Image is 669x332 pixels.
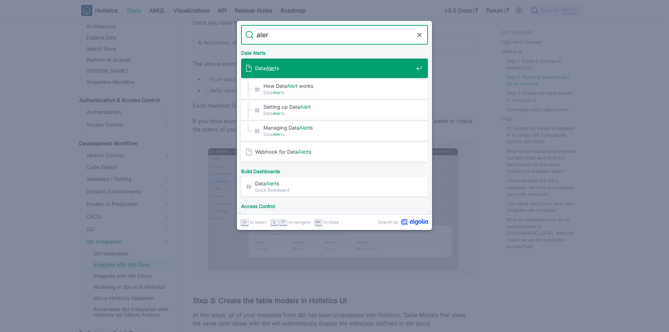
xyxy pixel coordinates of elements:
svg: Enter key [242,219,247,225]
div: Build Dashboards [240,163,429,177]
svg: Algolia [401,219,428,225]
a: Setting up DataAlert​DataAlerts [241,100,428,120]
span: Webhook for Data ts [255,148,413,155]
span: to navigate [289,219,310,225]
div: Access Control [240,198,429,212]
span: Data ts [255,65,413,71]
mark: Aler [266,65,275,71]
span: Data ts [263,110,413,117]
a: DataAlerts [241,59,428,78]
mark: Aler [273,111,281,116]
span: Setting up Data t​ [263,103,413,110]
mark: Aler [299,125,308,131]
span: Data ts [255,180,413,187]
mark: Aler [287,83,296,89]
span: to close [324,219,339,225]
span: How Data t works​ [263,83,413,89]
mark: Aler [298,149,307,155]
mark: Aler [266,180,275,186]
a: CRUD DataAlertsUser Roles [241,212,428,231]
button: Clear the query [415,31,424,39]
div: Data Alerts [240,45,429,59]
a: DataAlertsQuick Dashboard [241,177,428,196]
a: Webhook for DataAlerts [241,142,428,162]
mark: Aler [273,132,281,137]
a: Managing DataAlerts​DataAlerts [241,121,428,141]
a: How DataAlert works​DataAlerts [241,79,428,99]
span: Quick Dashboard [255,187,413,193]
a: Search byAlgolia [378,219,428,225]
svg: Arrow up [281,219,286,225]
mark: Aler [300,104,309,110]
mark: Aler [273,90,281,95]
span: Managing Data ts​ [263,124,413,131]
input: Search docs [254,25,415,45]
span: Data ts [263,131,413,138]
span: to select [250,219,267,225]
svg: Arrow down [272,219,277,225]
span: Data ts [263,89,413,96]
span: Search by [378,219,398,225]
svg: Escape key [316,219,321,225]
